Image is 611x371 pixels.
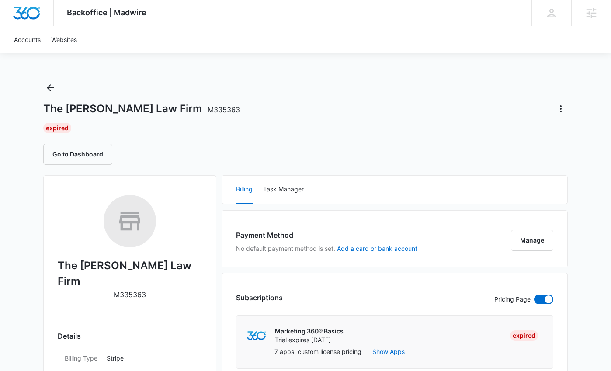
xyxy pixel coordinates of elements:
button: Billing [236,176,253,204]
dt: Billing Type [65,354,100,363]
a: Accounts [9,26,46,53]
p: Trial expires [DATE] [275,336,344,344]
a: Websites [46,26,82,53]
p: Stripe [107,354,195,363]
img: marketing360Logo [247,331,266,340]
p: Marketing 360® Basics [275,327,344,336]
p: Pricing Page [494,295,531,304]
p: 7 apps, custom license pricing [274,347,361,356]
button: Task Manager [263,176,304,204]
button: Actions [554,102,568,116]
button: Go to Dashboard [43,144,112,165]
div: Expired [510,330,538,341]
button: Back [43,81,57,95]
span: Backoffice | Madwire [67,8,146,17]
div: Expired [43,123,71,133]
span: Details [58,331,81,341]
button: Show Apps [372,347,405,356]
button: Add a card or bank account [337,246,417,252]
h1: The [PERSON_NAME] Law Firm [43,102,240,115]
button: Manage [511,230,553,251]
span: M335363 [208,105,240,114]
h2: The [PERSON_NAME] Law Firm [58,258,202,289]
p: No default payment method is set. [236,244,417,253]
h3: Subscriptions [236,292,283,303]
h3: Payment Method [236,230,417,240]
p: M335363 [114,289,146,300]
